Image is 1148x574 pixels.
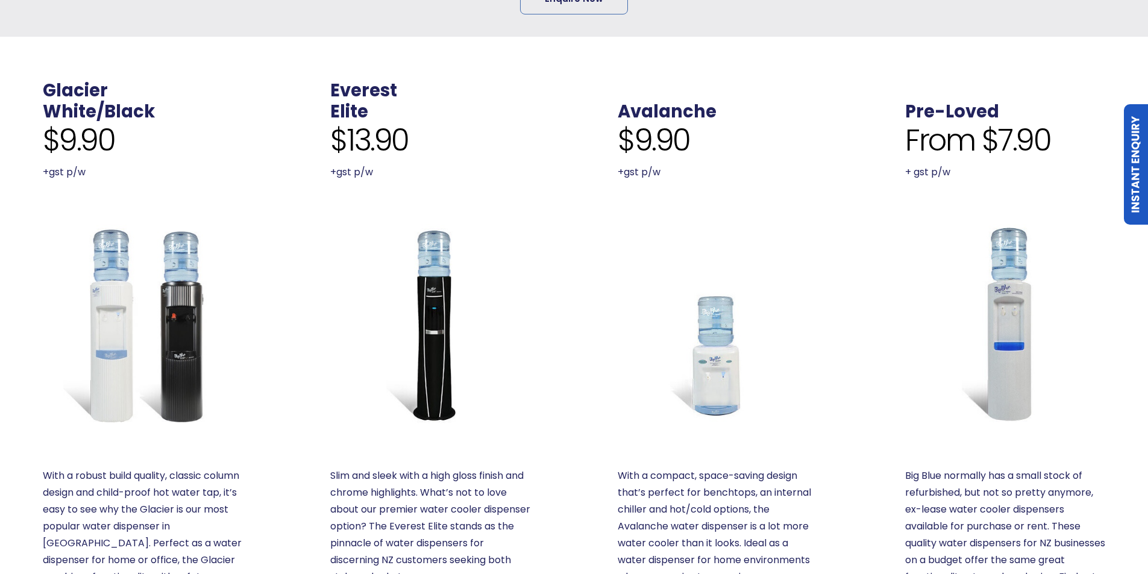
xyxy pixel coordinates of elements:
a: Avalanche [618,99,717,123]
span: . [905,78,910,102]
p: +gst p/w [618,164,818,181]
p: + gst p/w [905,164,1105,181]
p: +gst p/w [43,164,243,181]
span: $13.90 [330,122,409,158]
p: +gst p/w [330,164,530,181]
a: Fill your own Everest Elite [330,224,530,424]
a: Glacier [43,78,108,102]
span: . [618,78,623,102]
span: $9.90 [618,122,690,158]
a: Avalanche [618,224,818,424]
a: White/Black [43,99,155,123]
a: Pre-Loved [905,99,999,123]
span: $9.90 [43,122,115,158]
a: Fill your own Glacier [43,224,243,424]
a: Everest [330,78,397,102]
span: From $7.90 [905,122,1050,158]
iframe: Chatbot [1068,494,1131,557]
a: Instant Enquiry [1124,104,1148,225]
a: Elite [330,99,368,123]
